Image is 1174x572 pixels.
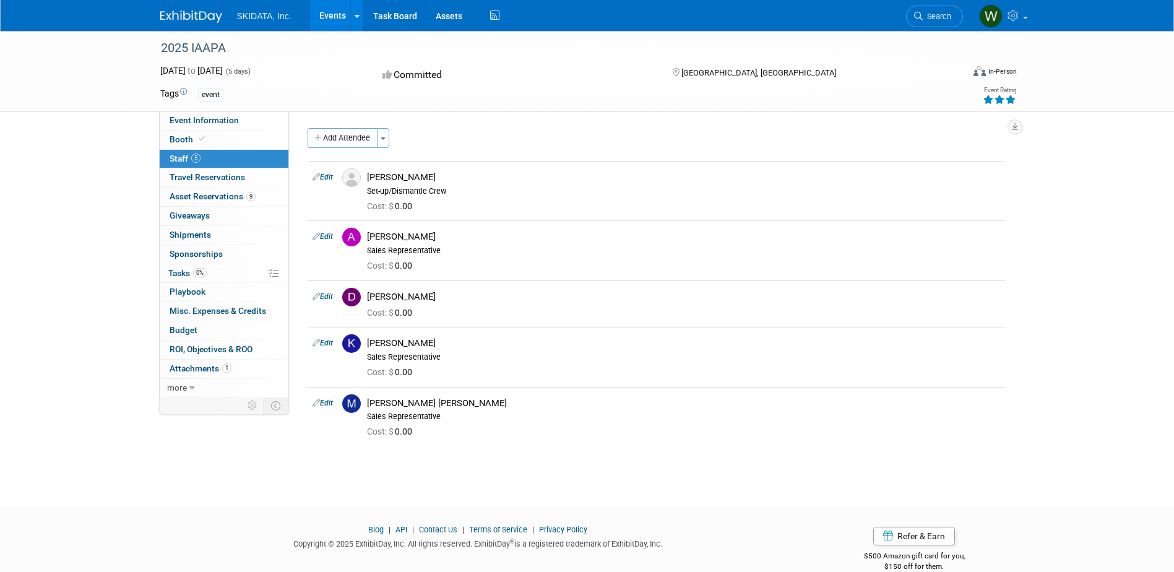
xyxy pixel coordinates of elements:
span: Playbook [170,287,205,297]
td: Tags [160,87,187,102]
div: In-Person [988,67,1017,76]
span: Tasks [168,268,207,278]
span: ROI, Objectives & ROO [170,344,252,354]
span: Event Information [170,115,239,125]
td: Personalize Event Tab Strip [242,397,264,414]
div: Copyright © 2025 ExhibitDay, Inc. All rights reserved. ExhibitDay is a registered trademark of Ex... [160,535,796,550]
span: Attachments [170,363,231,373]
a: Staff5 [160,150,288,168]
a: Search [906,6,963,27]
div: Sales Representative [367,352,1000,362]
span: Sponsorships [170,249,223,259]
span: 0.00 [367,261,417,271]
div: [PERSON_NAME] [367,291,1000,303]
div: [PERSON_NAME] [367,171,1000,183]
div: 2025 IAAPA [157,37,944,59]
span: | [459,525,467,534]
button: Add Attendee [308,128,378,148]
span: [DATE] [DATE] [160,66,223,76]
a: Edit [313,173,333,181]
span: SKIDATA, Inc. [237,11,291,21]
a: Edit [313,339,333,347]
div: $150 off for them. [814,561,1014,572]
span: Booth [170,134,207,144]
a: Booth [160,131,288,149]
span: 5 [191,154,201,163]
div: Sales Representative [367,246,1000,256]
a: Misc. Expenses & Credits [160,302,288,321]
a: Attachments1 [160,360,288,378]
span: Staff [170,154,201,163]
a: Playbook [160,283,288,301]
a: Terms of Service [469,525,527,534]
a: Shipments [160,226,288,245]
span: Giveaways [170,210,210,220]
img: A.jpg [342,228,361,246]
span: Shipments [170,230,211,240]
img: D.jpg [342,288,361,306]
span: Travel Reservations [170,172,245,182]
a: Refer & Earn [873,527,955,545]
span: [GEOGRAPHIC_DATA], [GEOGRAPHIC_DATA] [681,68,836,77]
span: 0.00 [367,367,417,377]
span: Misc. Expenses & Credits [170,306,266,316]
span: Cost: $ [367,427,395,436]
div: Set-up/Dismantle Crew [367,186,1000,196]
a: Budget [160,321,288,340]
img: K.jpg [342,334,361,353]
a: Contact Us [419,525,457,534]
a: ROI, Objectives & ROO [160,340,288,359]
span: Asset Reservations [170,191,256,201]
img: M.jpg [342,394,361,413]
a: Privacy Policy [539,525,587,534]
span: | [386,525,394,534]
a: more [160,379,288,397]
i: Booth reservation complete [199,136,205,142]
span: 0% [193,268,207,277]
div: [PERSON_NAME] [367,337,1000,349]
img: ExhibitDay [160,11,222,23]
a: Edit [313,292,333,301]
span: more [167,383,187,392]
img: Associate-Profile-5.png [342,168,361,187]
span: | [409,525,417,534]
a: Edit [313,232,333,241]
span: 1 [222,363,231,373]
a: Blog [368,525,384,534]
img: Wesley Martin [979,4,1003,28]
span: to [186,66,197,76]
a: Tasks0% [160,264,288,283]
div: Sales Representative [367,412,1000,422]
a: API [395,525,407,534]
sup: ® [510,538,514,545]
div: Event Format [890,64,1017,83]
div: Event Rating [983,87,1016,93]
span: Cost: $ [367,261,395,271]
td: Toggle Event Tabs [263,397,288,414]
a: Sponsorships [160,245,288,264]
a: Asset Reservations9 [160,188,288,206]
span: Cost: $ [367,308,395,318]
span: 0.00 [367,201,417,211]
span: 0.00 [367,308,417,318]
span: | [529,525,537,534]
a: Giveaways [160,207,288,225]
span: 9 [246,192,256,201]
span: Budget [170,325,197,335]
span: Cost: $ [367,201,395,211]
a: Edit [313,399,333,407]
span: 0.00 [367,427,417,436]
div: [PERSON_NAME] [367,231,1000,243]
span: (5 days) [225,67,251,76]
span: Search [923,12,951,21]
img: Format-Inperson.png [973,66,986,76]
div: Committed [379,64,652,86]
span: Cost: $ [367,367,395,377]
div: $500 Amazon gift card for you, [814,543,1014,571]
a: Event Information [160,111,288,130]
div: [PERSON_NAME] [PERSON_NAME] [367,397,1000,409]
div: event [198,89,223,102]
a: Travel Reservations [160,168,288,187]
